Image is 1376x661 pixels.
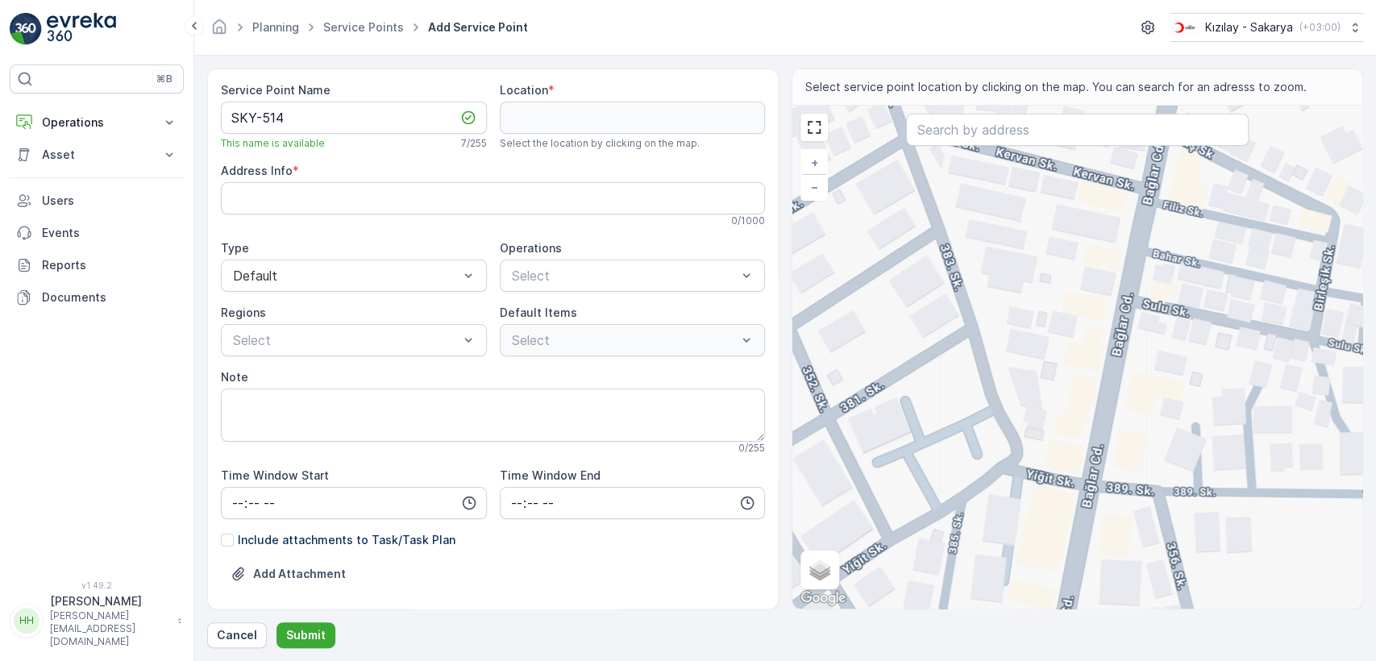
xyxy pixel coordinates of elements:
p: Reports [42,257,177,273]
span: + [811,156,818,169]
label: Default Items [500,306,577,319]
p: Cancel [217,627,257,643]
p: Select [233,330,459,350]
p: Kızılay - Sakarya [1205,19,1293,35]
a: Reports [10,249,184,281]
label: Regions [221,306,266,319]
div: HH [14,608,39,634]
p: Include attachments to Task/Task Plan [238,532,455,548]
button: Submit [276,622,335,648]
p: Users [42,193,177,209]
button: Upload File [221,561,355,587]
p: Events [42,225,177,241]
label: Time Window End [500,468,601,482]
p: Documents [42,289,177,306]
p: [PERSON_NAME][EMAIL_ADDRESS][DOMAIN_NAME] [50,609,169,648]
img: logo [10,13,42,45]
label: Note [221,370,248,384]
span: − [811,180,819,193]
p: 7 / 255 [461,137,487,150]
p: [PERSON_NAME] [50,593,169,609]
span: v 1.49.2 [10,580,184,590]
label: Operations [500,241,562,255]
p: 0 / 255 [738,442,765,455]
label: Type [221,241,249,255]
a: Documents [10,281,184,314]
a: Service Points [323,20,404,34]
p: Operations [42,114,152,131]
p: Select [512,266,738,285]
a: Events [10,217,184,249]
p: Add Attachment [253,566,346,582]
p: ⌘B [156,73,173,85]
img: logo_light-DOdMpM7g.png [47,13,116,45]
a: Layers [802,552,838,588]
button: Operations [10,106,184,139]
label: Location [500,83,548,97]
button: Asset [10,139,184,171]
a: View Fullscreen [802,115,826,139]
a: Open this area in Google Maps (opens a new window) [796,588,850,609]
input: Search by address [906,114,1248,146]
span: Select the location by clicking on the map. [500,137,700,150]
span: This name is available [221,137,325,150]
label: Address Info [221,164,293,177]
button: Cancel [207,622,267,648]
a: Users [10,185,184,217]
a: Zoom Out [802,175,826,199]
span: Add Service Point [425,19,531,35]
label: Time Window Start [221,468,329,482]
p: Submit [286,627,326,643]
button: HH[PERSON_NAME][PERSON_NAME][EMAIL_ADDRESS][DOMAIN_NAME] [10,593,184,648]
button: Kızılay - Sakarya(+03:00) [1170,13,1363,42]
label: Service Point Name [221,83,330,97]
p: 0 / 1000 [731,214,765,227]
p: ( +03:00 ) [1299,21,1341,34]
a: Planning [252,20,299,34]
a: Zoom In [802,151,826,175]
img: Google [796,588,850,609]
img: k%C4%B1z%C4%B1lay_DTAvauz.png [1170,19,1199,36]
p: Asset [42,147,152,163]
span: Select service point location by clicking on the map. You can search for an adresss to zoom. [805,79,1307,95]
a: Homepage [210,24,228,38]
